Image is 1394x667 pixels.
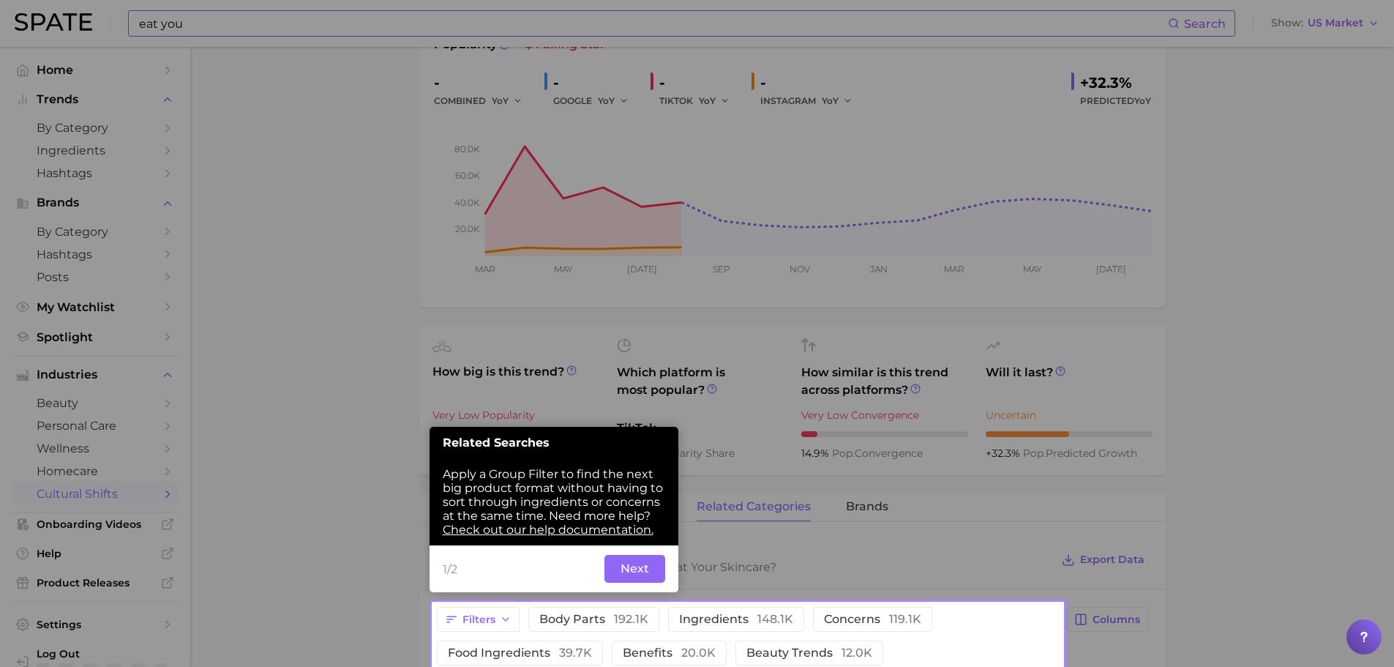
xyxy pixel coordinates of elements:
[889,612,921,626] span: 119.1k
[462,614,495,626] span: Filters
[623,647,716,659] span: benefits
[842,646,872,660] span: 12.0k
[559,646,592,660] span: 39.7k
[757,612,793,626] span: 148.1k
[437,607,520,632] button: Filters
[539,614,648,625] span: body parts
[681,646,716,660] span: 20.0k
[448,647,592,659] span: food ingredients
[614,612,648,626] span: 192.1k
[824,614,921,625] span: concerns
[746,647,872,659] span: beauty trends
[679,614,793,625] span: ingredients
